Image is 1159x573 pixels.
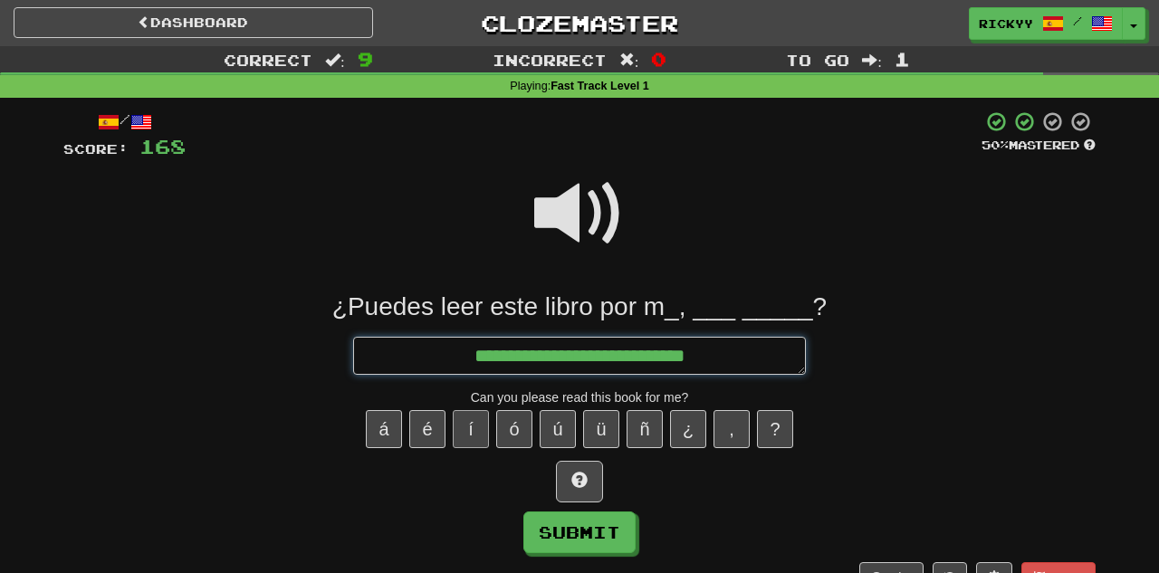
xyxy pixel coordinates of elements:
button: á [366,410,402,448]
span: To go [786,51,849,69]
span: : [325,53,345,68]
span: Incorrect [493,51,607,69]
button: Hint! [556,461,603,502]
button: ñ [627,410,663,448]
button: ü [583,410,619,448]
span: 168 [139,135,186,158]
button: , [714,410,750,448]
span: : [619,53,639,68]
span: Score: [63,141,129,157]
button: ú [540,410,576,448]
button: ó [496,410,532,448]
button: í [453,410,489,448]
div: / [63,110,186,133]
span: / [1073,14,1082,27]
button: Submit [523,511,636,553]
a: rickyy / [969,7,1123,40]
button: ¿ [670,410,706,448]
button: é [409,410,445,448]
span: 9 [358,48,373,70]
div: Can you please read this book for me? [63,388,1096,406]
a: Dashboard [14,7,373,38]
span: : [862,53,882,68]
span: 1 [895,48,910,70]
span: Correct [224,51,312,69]
span: rickyy [979,15,1033,32]
span: 50 % [982,138,1009,152]
div: ¿Puedes leer este libro por m_, ___ _____? [63,291,1096,323]
button: ? [757,410,793,448]
div: Mastered [982,138,1096,154]
a: Clozemaster [400,7,760,39]
strong: Fast Track Level 1 [551,80,649,92]
span: 0 [651,48,666,70]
